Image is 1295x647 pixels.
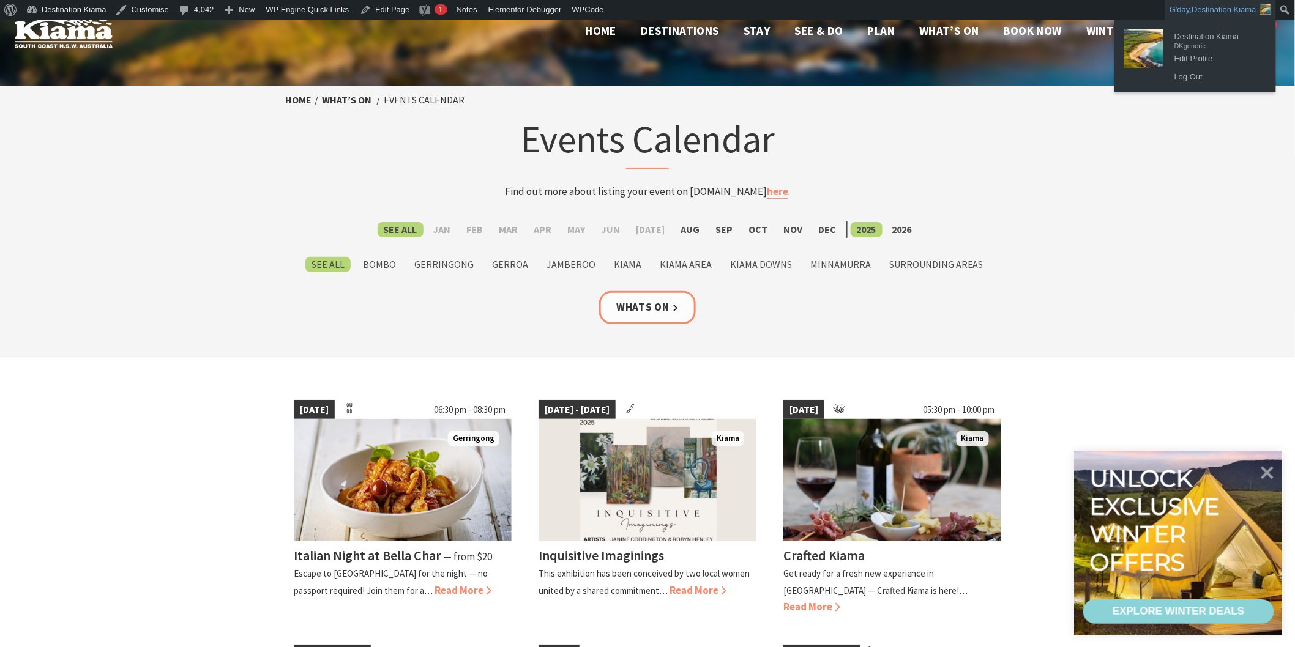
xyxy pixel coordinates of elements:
span: Book now [1004,23,1062,38]
h1: Events Calendar [408,114,887,169]
label: Jan [427,222,457,237]
span: 06:30 pm - 08:30 pm [428,400,512,420]
span: Home [586,23,617,38]
span: Edit Profile [1174,49,1260,60]
span: Destination Kiama [1192,5,1257,14]
label: Feb [461,222,490,237]
label: May [562,222,592,237]
a: here [767,185,788,199]
span: 05:30 pm - 10:00 pm [917,400,1001,420]
span: Kiama [957,431,989,446]
span: Destinations [641,23,719,38]
h4: Crafted Kiama [783,547,865,564]
p: Find out more about listing your event on [DOMAIN_NAME] . [408,183,887,200]
ul: G'day, Destination Kiama [1114,20,1276,92]
p: Get ready for a fresh new experience in [GEOGRAPHIC_DATA] — Crafted Kiama is here!… [783,568,968,596]
span: Read More [435,583,491,597]
label: [DATE] [630,222,671,237]
label: Kiama Area [654,257,718,272]
img: Italian Night at Bella Char [294,419,512,541]
a: [DATE] - [DATE] Kiama Inquisitive Imaginings This exhibition has been conceived by two local wome... [539,400,756,615]
label: Nov [778,222,809,237]
div: Unlock exclusive winter offers [1090,465,1225,576]
a: EXPLORE WINTER DEALS [1083,599,1274,624]
img: Untitled-design-1-150x150.jpg [1124,29,1163,68]
a: Log Out [1168,69,1266,85]
label: Dec [813,222,843,237]
div: EXPLORE WINTER DEALS [1113,599,1244,624]
span: Destination Kiama [1174,27,1260,38]
a: What’s On [322,94,371,106]
label: Oct [743,222,774,237]
label: See All [305,257,351,272]
img: Kiama Logo [15,15,113,48]
a: [DATE] 06:30 pm - 08:30 pm Italian Night at Bella Char Gerringong Italian Night at Bella Char ⁠— ... [294,400,512,615]
p: Escape to [GEOGRAPHIC_DATA] for the night — no passport required! Join them for a… [294,568,488,596]
h4: Italian Night at Bella Char [294,547,441,564]
li: Events Calendar [384,92,465,108]
span: DKgeneric [1174,38,1260,49]
label: Bombo [357,257,402,272]
label: Apr [528,222,558,237]
p: This exhibition has been conceived by two local women united by a shared commitment… [539,568,750,596]
span: Plan [868,23,895,38]
span: Gerringong [448,431,499,446]
span: Winter Deals [1086,23,1163,38]
img: Untitled-design-1-150x150.jpg [1260,4,1271,15]
span: 1 [438,5,442,14]
span: [DATE] [783,400,824,420]
span: [DATE] - [DATE] [539,400,616,420]
label: 2025 [851,222,883,237]
span: See & Do [795,23,843,38]
label: Jun [595,222,627,237]
h4: Inquisitive Imaginings [539,547,664,564]
span: [DATE] [294,400,335,420]
span: ⁠— from $20 [443,550,492,563]
nav: Main Menu [573,21,1175,42]
span: Kiama [712,431,744,446]
label: Kiama Downs [724,257,798,272]
label: Aug [675,222,706,237]
label: Jamberoo [540,257,602,272]
a: [DATE] 05:30 pm - 10:00 pm Wine and cheese placed on a table to enjoy Kiama Crafted Kiama Get rea... [783,400,1001,615]
label: Minnamurra [804,257,877,272]
span: What’s On [919,23,979,38]
label: Kiama [608,257,647,272]
img: Wine and cheese placed on a table to enjoy [783,419,1001,541]
label: Sep [710,222,739,237]
label: See All [378,222,424,237]
a: Home [285,94,312,106]
span: Read More [670,583,726,597]
label: Surrounding Areas [883,257,990,272]
span: Read More [783,600,840,613]
label: Mar [493,222,524,237]
span: Stay [744,23,771,38]
label: Gerroa [486,257,534,272]
a: Whats On [599,291,696,323]
label: 2026 [886,222,918,237]
label: Gerringong [408,257,480,272]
